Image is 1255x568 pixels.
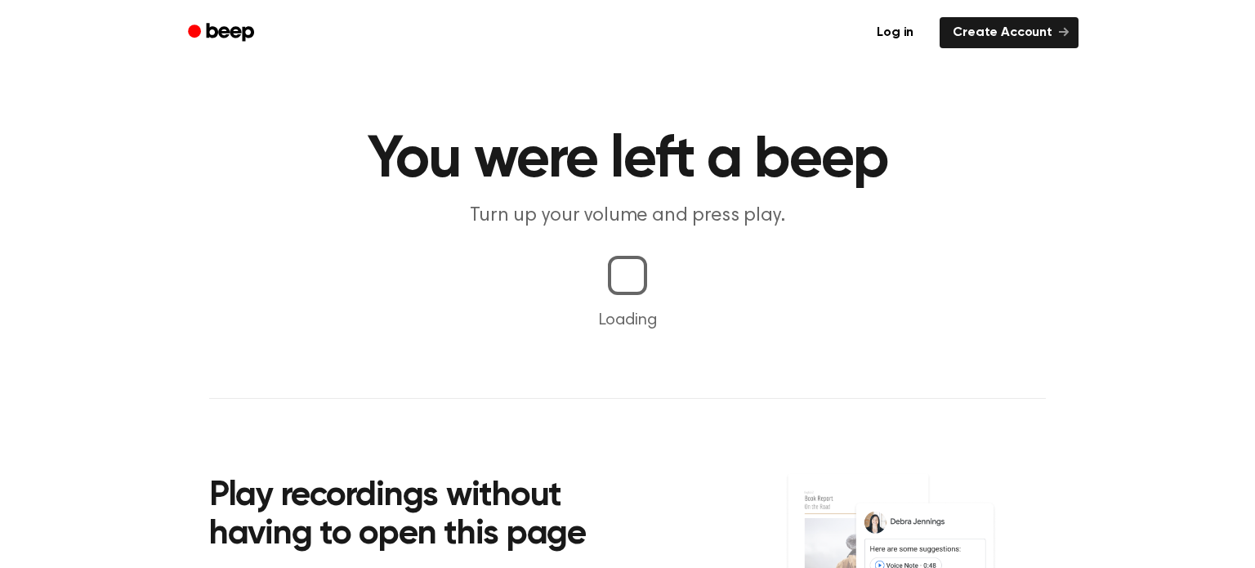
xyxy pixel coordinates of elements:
[176,17,269,49] a: Beep
[20,308,1235,333] p: Loading
[209,477,650,555] h2: Play recordings without having to open this page
[860,14,930,51] a: Log in
[314,203,941,230] p: Turn up your volume and press play.
[209,131,1046,190] h1: You were left a beep
[940,17,1079,48] a: Create Account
